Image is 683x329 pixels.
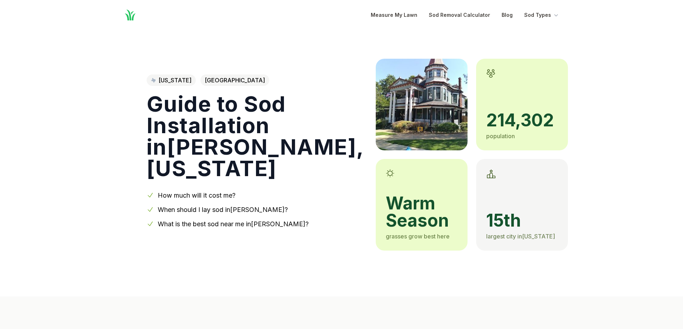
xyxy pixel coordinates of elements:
a: How much will it cost me? [158,192,236,199]
a: [US_STATE] [147,74,196,86]
a: Measure My Lawn [371,11,417,19]
a: What is the best sod near me in[PERSON_NAME]? [158,220,309,228]
img: A picture of McKinney [376,59,468,150]
h1: Guide to Sod Installation in [PERSON_NAME] , [US_STATE] [147,93,364,179]
button: Sod Types [524,11,560,19]
img: Texas state outline [151,78,156,82]
span: [GEOGRAPHIC_DATA] [200,74,269,86]
span: largest city in [US_STATE] [486,233,555,240]
span: 214,302 [486,112,558,129]
a: When should I lay sod in[PERSON_NAME]? [158,206,288,213]
a: Blog [502,11,513,19]
a: Sod Removal Calculator [429,11,490,19]
span: population [486,132,515,140]
span: warm season [386,195,457,229]
span: grasses grow best here [386,233,450,240]
span: 15th [486,212,558,229]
